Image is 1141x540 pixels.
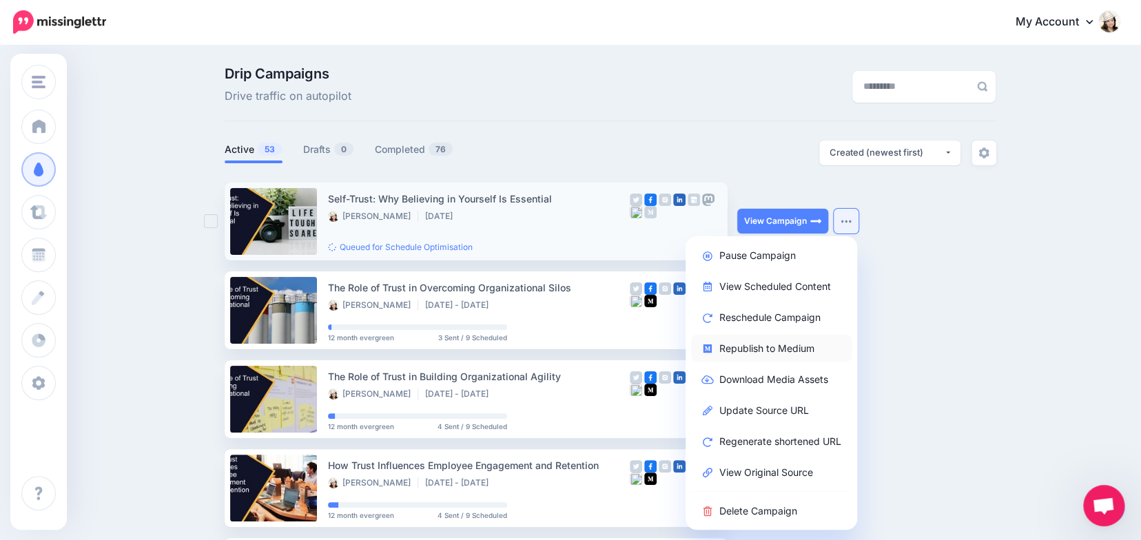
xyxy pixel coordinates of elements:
span: 4 Sent / 9 Scheduled [438,512,507,519]
img: linkedin-square.png [673,282,686,295]
span: 53 [258,143,282,156]
a: My Account [1002,6,1120,39]
span: Drip Campaigns [225,67,351,81]
span: Drive traffic on autopilot [225,87,351,105]
a: View Campaign [737,209,828,233]
img: dots.png [841,219,852,223]
img: bluesky-grey-square.png [630,384,642,396]
a: View Original Source [691,459,852,486]
img: Missinglettr [13,10,106,34]
li: [DATE] - [DATE] [425,477,495,488]
li: [PERSON_NAME] [328,300,418,311]
button: Created (newest first) [819,141,960,165]
li: [PERSON_NAME] [328,388,418,399]
img: facebook-square.png [644,194,657,206]
span: 0 [334,143,353,156]
img: twitter-grey-square.png [630,282,642,295]
span: 12 month evergreen [328,423,394,430]
div: The Role of Trust in Building Organizational Agility [328,368,630,384]
li: [PERSON_NAME] [328,211,418,222]
img: medium-square.png [644,295,657,307]
img: instagram-grey-square.png [659,194,671,206]
a: Republish to Medium [691,335,852,362]
a: Pause Campaign [691,242,852,269]
a: Open chat [1083,485,1124,526]
a: Completed76 [375,141,453,158]
img: facebook-square.png [644,460,657,473]
img: medium-grey-square.png [644,206,657,218]
img: settings-grey.png [978,147,989,158]
a: Download Media Assets [691,366,852,393]
img: google_business-grey-square.png [688,194,700,206]
span: 12 month evergreen [328,512,394,519]
span: 4 Sent / 9 Scheduled [438,423,507,430]
a: Queued for Schedule Optimisation [328,242,473,252]
img: bluesky-grey-square.png [630,206,642,218]
img: mastodon-grey-square.png [702,194,715,206]
li: [DATE] - [DATE] [425,300,495,311]
img: medium-square.png [644,473,657,485]
img: twitter-grey-square.png [630,194,642,206]
a: Drafts0 [303,141,354,158]
li: [DATE] - [DATE] [425,388,495,399]
li: [DATE] [425,211,460,222]
div: Created (newest first) [830,146,944,159]
img: instagram-grey-square.png [659,282,671,295]
span: 12 month evergreen [328,334,394,341]
div: The Role of Trust in Overcoming Organizational Silos [328,280,630,295]
img: menu.png [32,76,45,88]
img: instagram-grey-square.png [659,460,671,473]
img: facebook-square.png [644,282,657,295]
div: Self-Trust: Why Believing in Yourself Is Essential [328,191,630,207]
img: twitter-grey-square.png [630,371,642,384]
div: How Trust Influences Employee Engagement and Retention [328,457,630,473]
img: instagram-grey-square.png [659,371,671,384]
a: Reschedule Campaign [691,304,852,331]
span: 3 Sent / 9 Scheduled [438,334,507,341]
img: linkedin-square.png [673,194,686,206]
a: View Scheduled Content [691,273,852,300]
a: Update Source URL [691,397,852,424]
img: search-grey-6.png [977,81,987,92]
img: bluesky-grey-square.png [630,295,642,307]
a: Regenerate shortened URL [691,428,852,455]
img: arrow-long-right-white.png [810,216,821,227]
img: linkedin-square.png [673,460,686,473]
img: bluesky-grey-square.png [630,473,642,485]
img: linkedin-square.png [673,371,686,384]
a: Active53 [225,141,282,158]
img: twitter-grey-square.png [630,460,642,473]
span: 76 [429,143,453,156]
li: [PERSON_NAME] [328,477,418,488]
a: Delete Campaign [691,497,852,524]
img: medium-square.png [644,384,657,396]
img: facebook-square.png [644,371,657,384]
